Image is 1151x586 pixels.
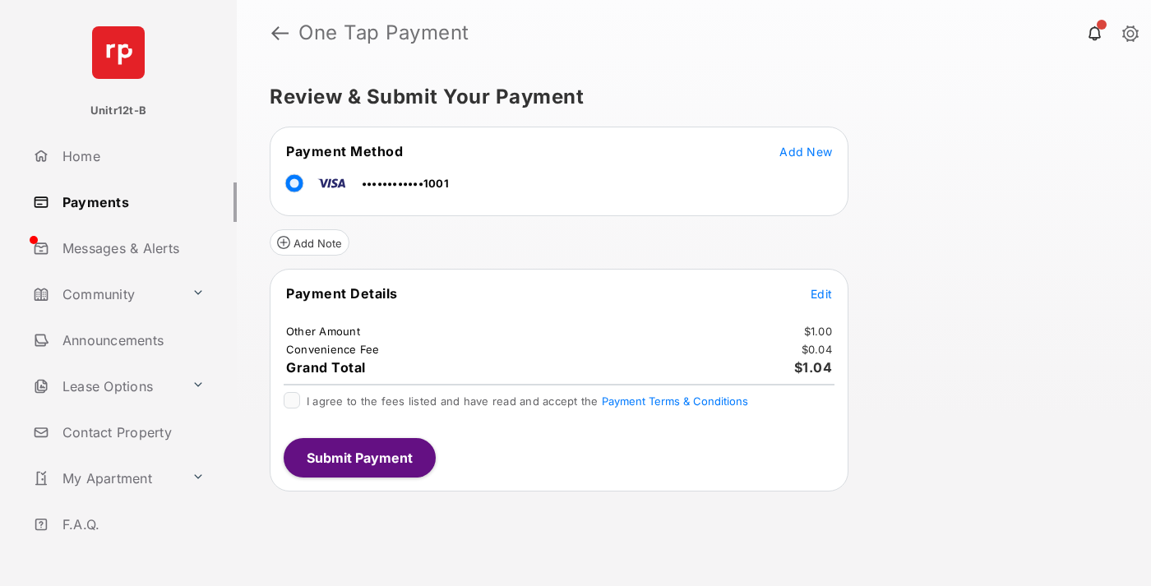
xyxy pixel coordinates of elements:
[270,229,349,256] button: Add Note
[779,143,832,159] button: Add New
[26,136,237,176] a: Home
[285,342,381,357] td: Convenience Fee
[779,145,832,159] span: Add New
[90,103,146,119] p: Unitr12t-B
[307,395,748,408] span: I agree to the fees listed and have read and accept the
[26,275,185,314] a: Community
[286,143,403,159] span: Payment Method
[362,177,449,190] span: ••••••••••••1001
[26,413,237,452] a: Contact Property
[284,438,436,478] button: Submit Payment
[286,359,366,376] span: Grand Total
[26,505,237,544] a: F.A.Q.
[298,23,469,43] strong: One Tap Payment
[285,324,361,339] td: Other Amount
[801,342,833,357] td: $0.04
[286,285,398,302] span: Payment Details
[803,324,833,339] td: $1.00
[794,359,833,376] span: $1.04
[26,459,185,498] a: My Apartment
[26,182,237,222] a: Payments
[811,285,832,302] button: Edit
[26,228,237,268] a: Messages & Alerts
[92,26,145,79] img: svg+xml;base64,PHN2ZyB4bWxucz0iaHR0cDovL3d3dy53My5vcmcvMjAwMC9zdmciIHdpZHRoPSI2NCIgaGVpZ2h0PSI2NC...
[602,395,748,408] button: I agree to the fees listed and have read and accept the
[270,87,1105,107] h5: Review & Submit Your Payment
[811,287,832,301] span: Edit
[26,321,237,360] a: Announcements
[26,367,185,406] a: Lease Options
